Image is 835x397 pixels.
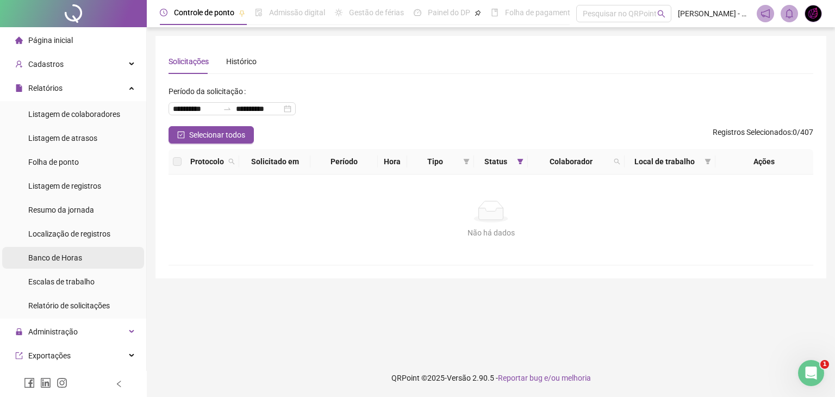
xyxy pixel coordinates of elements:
span: clock-circle [160,9,167,16]
span: book [491,9,498,16]
span: Listagem de atrasos [28,134,97,142]
span: Local de trabalho [629,156,700,168]
div: Histórico [226,55,257,67]
span: search [228,158,235,165]
img: 57449 [805,5,821,22]
span: instagram [57,377,67,388]
span: search [657,10,665,18]
span: filter [517,158,524,165]
span: filter [705,158,711,165]
span: Administração [28,327,78,336]
footer: QRPoint © 2025 - 2.90.5 - [147,359,835,397]
span: 1 [820,360,829,369]
div: Solicitações [169,55,209,67]
span: Tipo [412,156,459,168]
span: filter [463,158,470,165]
span: Listagem de colaboradores [28,110,120,119]
div: Não há dados [182,227,800,239]
span: file [15,84,23,92]
span: filter [461,153,472,170]
span: Reportar bug e/ou melhoria [498,374,591,382]
span: : 0 / 407 [713,126,813,144]
span: facebook [24,377,35,388]
span: Status [478,156,513,168]
th: Período [310,149,378,175]
th: Hora [378,149,407,175]
span: Escalas de trabalho [28,277,95,286]
span: check-square [177,131,185,139]
span: Controle de ponto [174,8,234,17]
span: Gestão de férias [349,8,404,17]
span: Folha de pagamento [505,8,575,17]
span: Colaborador [532,156,609,168]
iframe: Intercom live chat [798,360,824,386]
span: filter [702,153,713,170]
span: Versão [447,374,471,382]
span: linkedin [40,377,51,388]
span: Relatórios [28,84,63,92]
th: Solicitado em [239,149,310,175]
span: pushpin [239,10,245,16]
span: Registros Selecionados [713,128,791,137]
span: Banco de Horas [28,253,82,262]
span: Protocolo [190,156,224,168]
span: Painel do DP [428,8,470,17]
button: Selecionar todos [169,126,254,144]
span: export [15,352,23,359]
span: Relatório de solicitações [28,301,110,310]
span: pushpin [475,10,481,16]
span: Página inicial [28,36,73,45]
span: [PERSON_NAME] - TROPICAL HUB [678,8,750,20]
span: lock [15,328,23,336]
span: Folha de ponto [28,158,79,166]
span: search [612,153,622,170]
span: filter [515,153,526,170]
span: Selecionar todos [189,129,245,141]
span: file-done [255,9,263,16]
span: Exportações [28,351,71,360]
span: Admissão digital [269,8,325,17]
span: search [614,158,620,165]
div: Ações [720,156,809,168]
span: home [15,36,23,44]
span: notification [761,9,770,18]
span: Localização de registros [28,229,110,238]
span: Cadastros [28,60,64,69]
span: sun [335,9,342,16]
span: left [115,380,123,388]
span: dashboard [414,9,421,16]
span: bell [784,9,794,18]
label: Período da solicitação [169,83,250,100]
span: Listagem de registros [28,182,101,190]
span: Resumo da jornada [28,206,94,214]
span: swap-right [223,104,232,113]
span: user-add [15,60,23,68]
span: to [223,104,232,113]
span: search [226,153,237,170]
